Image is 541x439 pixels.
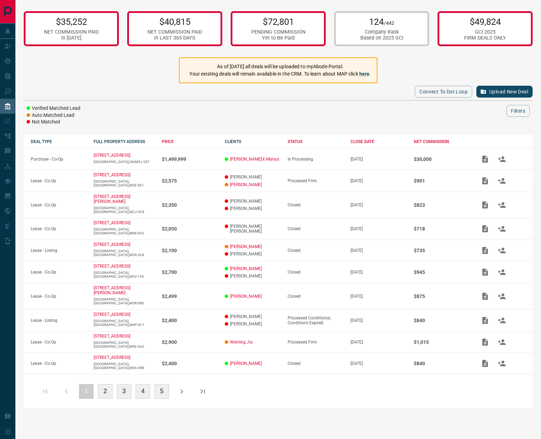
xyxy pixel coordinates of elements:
[162,269,218,275] p: $2,700
[251,16,305,27] p: $72,801
[251,35,305,41] div: Yet to Be Paid
[230,157,279,162] a: [PERSON_NAME]-E-Matsui
[94,220,130,225] a: [STREET_ADDRESS]
[414,139,470,144] div: NET COMMISSION
[225,321,281,326] p: [PERSON_NAME]
[288,294,344,299] div: Closed
[464,35,506,41] div: FIRM DEALS ONLY
[162,318,218,323] p: $2,400
[136,384,150,399] button: 4
[94,153,130,158] a: [STREET_ADDRESS]
[414,361,470,366] p: $840
[31,157,87,162] p: Purchase - Co-Op
[94,341,155,348] p: [GEOGRAPHIC_DATA],[GEOGRAPHIC_DATA],M5E-0A2
[288,139,344,144] div: STATUS
[31,203,87,207] p: Lease - Co-Op
[31,361,87,366] p: Lease - Co-Op
[414,178,470,184] p: $901
[79,384,94,399] button: 1
[94,334,130,339] a: [STREET_ADDRESS]
[493,248,510,253] span: Match Clients
[154,384,169,399] button: 5
[351,139,406,144] div: CLOSE DATE
[477,339,493,344] span: Add / View Documents
[162,178,218,184] p: $2,575
[360,16,403,27] p: 124
[94,242,130,247] a: [STREET_ADDRESS]
[288,203,344,207] div: Closed
[464,16,506,27] p: $49,824
[162,339,218,345] p: $2,900
[189,63,371,70] p: As of [DATE] all deals will be uploaded to myAbode Portal.
[360,35,403,41] div: Based on 2025 GCI
[31,340,87,345] p: Lease - Co-Op
[162,361,218,366] p: $2,400
[230,266,262,271] a: [PERSON_NAME]
[351,157,406,162] p: [DATE]
[94,264,130,269] a: [STREET_ADDRESS]
[493,202,510,207] span: Match Clients
[94,355,130,360] a: [STREET_ADDRESS]
[493,178,510,183] span: Match Clients
[225,139,281,144] div: CLIENTS
[230,361,262,366] a: [PERSON_NAME]
[493,293,510,298] span: Match Clients
[98,384,113,399] button: 2
[288,316,344,325] div: Processed Conditional, Conditions Expired
[493,269,510,274] span: Match Clients
[94,227,155,235] p: [GEOGRAPHIC_DATA],[GEOGRAPHIC_DATA],M6K-0A2
[477,202,493,207] span: Add / View Documents
[147,16,202,27] p: $40,815
[31,178,87,183] p: Lease - Co-Op
[414,269,470,275] p: $945
[477,248,493,253] span: Add / View Documents
[94,271,155,278] p: [GEOGRAPHIC_DATA],[GEOGRAPHIC_DATA],M5V-1Y6
[493,361,510,366] span: Match Clients
[476,86,533,98] button: Upload New Deal
[464,29,506,35] div: GCI 2025
[477,156,493,161] span: Add / View Documents
[477,361,493,366] span: Add / View Documents
[44,29,99,35] div: NET COMMISSION PAID
[477,178,493,183] span: Add / View Documents
[94,160,155,164] p: [GEOGRAPHIC_DATA],ON,M5J-2S7
[27,105,80,112] li: Verified Matched Lead
[414,156,470,162] p: $30,000
[288,157,344,162] div: In Processing
[31,139,87,144] div: DEAL TYPE
[31,248,87,253] p: Lease - Listing
[225,175,281,179] p: [PERSON_NAME]
[225,274,281,278] p: [PERSON_NAME]
[360,29,403,35] div: Company Rank
[94,179,155,187] p: [GEOGRAPHIC_DATA],[GEOGRAPHIC_DATA],M5E-0E1
[288,340,344,345] div: Processed Firm
[162,156,218,162] p: $1,499,999
[288,226,344,231] div: Closed
[414,318,470,323] p: $840
[230,294,262,299] a: [PERSON_NAME]
[162,248,218,253] p: $2,100
[94,312,130,317] a: [STREET_ADDRESS]
[94,285,130,295] p: [STREET_ADDRESS][PERSON_NAME]
[288,178,344,183] div: Processed Firm
[359,71,370,77] a: here
[94,249,155,257] p: [GEOGRAPHIC_DATA],[GEOGRAPHIC_DATA],M5A-0L8
[384,20,394,26] span: /442
[414,226,470,232] p: $718
[94,194,130,204] a: [STREET_ADDRESS][PERSON_NAME]
[44,35,99,41] div: in [DATE]
[225,206,281,211] p: [PERSON_NAME]
[477,269,493,274] span: Add / View Documents
[27,119,80,126] li: Not Matched
[230,182,262,187] a: [PERSON_NAME]
[31,294,87,299] p: Lease - Co-Op
[27,112,80,119] li: Auto Matched Lead
[351,270,406,275] p: [DATE]
[351,203,406,207] p: [DATE]
[31,226,87,231] p: Lease - Co-Op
